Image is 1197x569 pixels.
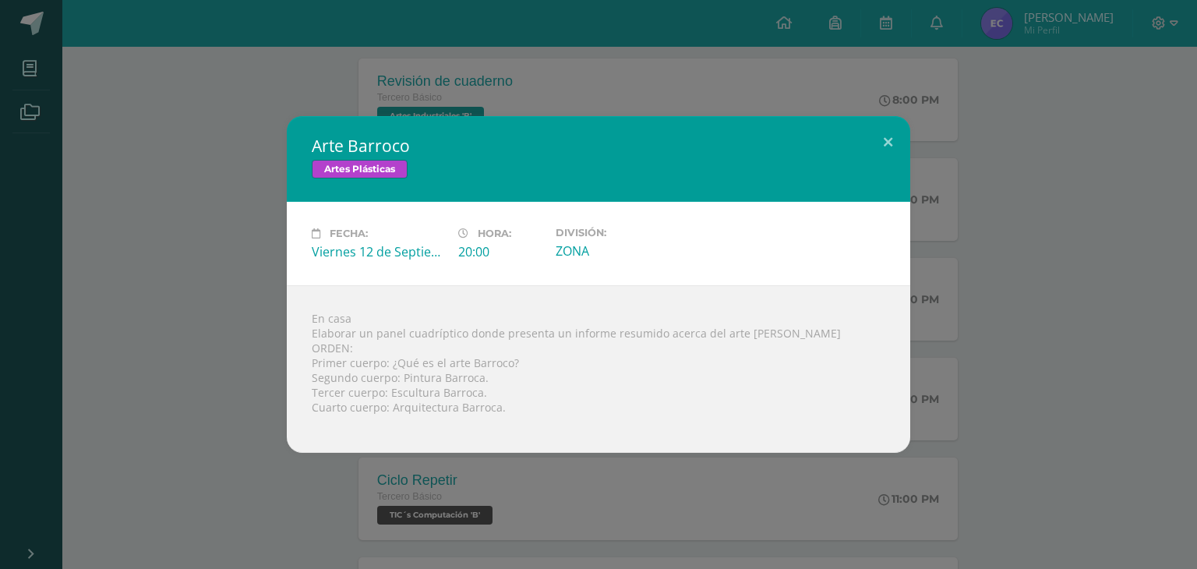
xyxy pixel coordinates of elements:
div: Viernes 12 de Septiembre [312,243,446,260]
button: Close (Esc) [866,116,910,169]
span: Fecha: [330,228,368,239]
span: Hora: [478,228,511,239]
div: ZONA [556,242,690,260]
div: 20:00 [458,243,543,260]
label: División: [556,227,690,239]
h2: Arte Barroco [312,135,885,157]
span: Artes Plásticas [312,160,408,178]
div: En casa Elaborar un panel cuadríptico donde presenta un informe resumido acerca del arte [PERSON_... [287,285,910,453]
